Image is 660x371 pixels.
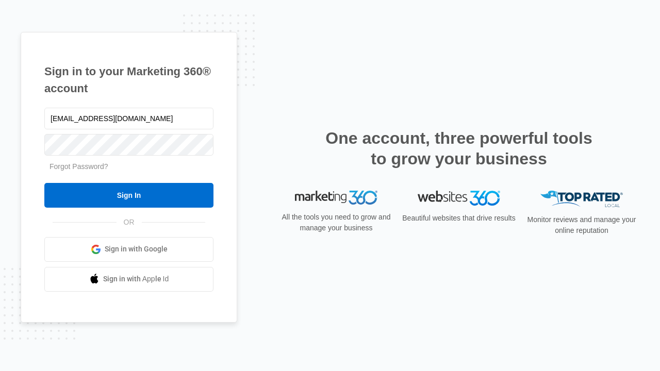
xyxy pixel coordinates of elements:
[44,108,213,129] input: Email
[103,274,169,284] span: Sign in with Apple Id
[322,128,596,169] h2: One account, three powerful tools to grow your business
[401,213,517,224] p: Beautiful websites that drive results
[44,267,213,292] a: Sign in with Apple Id
[117,217,142,228] span: OR
[278,212,394,233] p: All the tools you need to grow and manage your business
[295,191,377,205] img: Marketing 360
[524,214,639,236] p: Monitor reviews and manage your online reputation
[44,237,213,262] a: Sign in with Google
[540,191,623,208] img: Top Rated Local
[44,183,213,208] input: Sign In
[418,191,500,206] img: Websites 360
[44,63,213,97] h1: Sign in to your Marketing 360® account
[105,244,168,255] span: Sign in with Google
[49,162,108,171] a: Forgot Password?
